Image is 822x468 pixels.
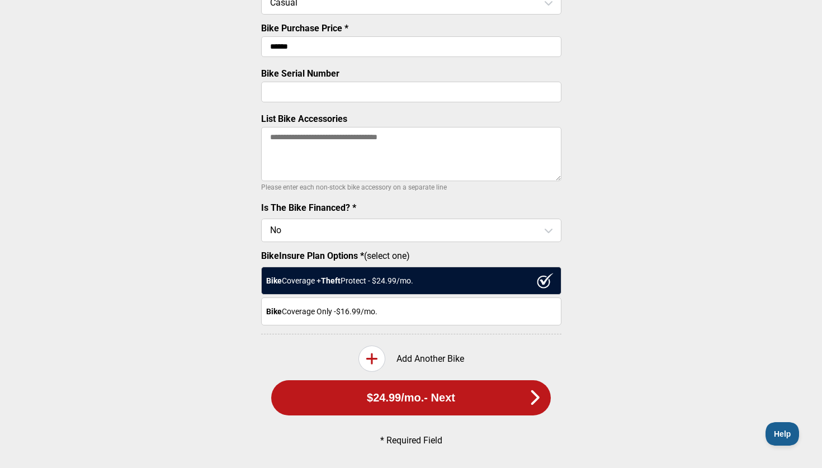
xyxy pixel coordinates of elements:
div: Coverage Only - $16.99 /mo. [261,297,561,325]
img: ux1sgP1Haf775SAghJI38DyDlYP+32lKFAAAAAElFTkSuQmCC [537,273,554,289]
p: Please enter each non-stock bike accessory on a separate line [261,181,561,194]
div: Coverage + Protect - $ 24.99 /mo. [261,267,561,295]
label: Is The Bike Financed? * [261,202,356,213]
label: List Bike Accessories [261,114,347,124]
button: $24.99/mo.- Next [271,380,551,415]
p: * Required Field [280,435,542,446]
strong: Theft [321,276,341,285]
label: Bike Serial Number [261,68,339,79]
label: Bike Purchase Price * [261,23,348,34]
div: Add Another Bike [261,346,561,372]
strong: Bike [266,307,282,316]
iframe: Toggle Customer Support [766,422,800,446]
strong: BikeInsure Plan Options * [261,250,364,261]
span: /mo. [401,391,424,404]
strong: Bike [266,276,282,285]
label: (select one) [261,250,561,261]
